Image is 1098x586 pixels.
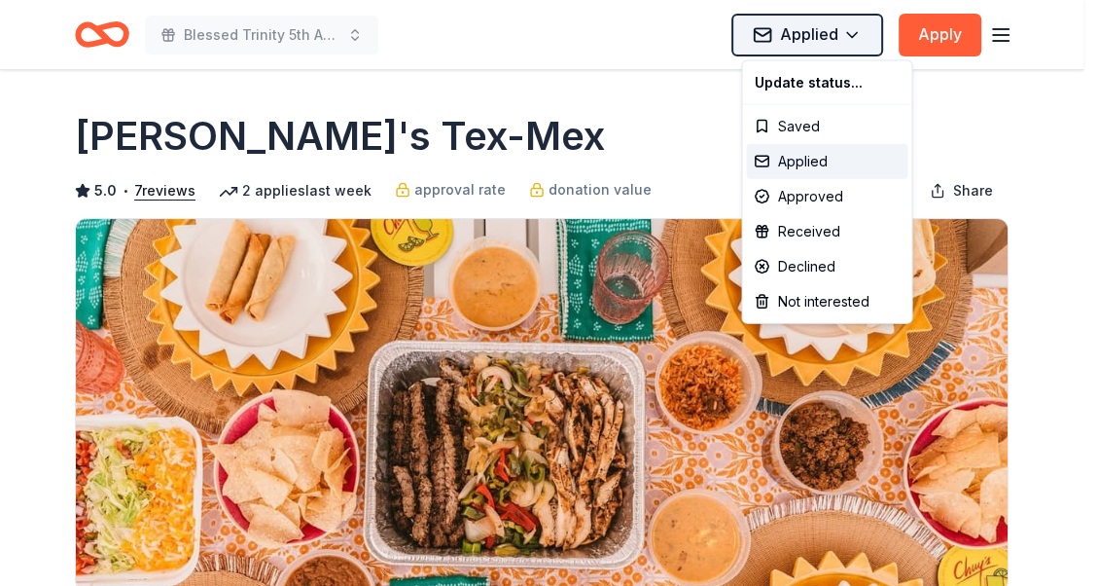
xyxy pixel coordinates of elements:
div: Not interested [746,284,907,319]
div: Applied [746,144,907,179]
div: Declined [746,249,907,284]
div: Saved [746,109,907,144]
div: Approved [746,179,907,214]
div: Update status... [746,65,907,100]
div: Received [746,214,907,249]
span: Blessed Trinity 5th Anniversary Bingo [184,23,339,47]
